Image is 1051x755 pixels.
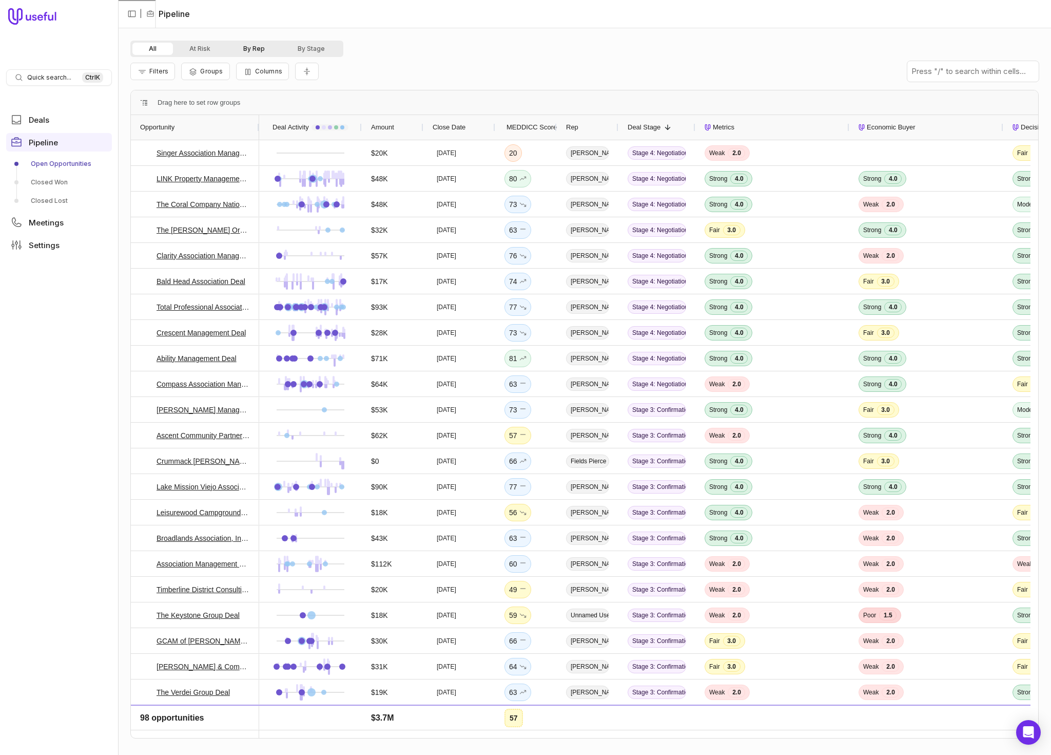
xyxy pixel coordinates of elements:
span: [PERSON_NAME] [566,634,609,648]
span: Stage 4: Negotiation [628,326,686,339]
span: Drag here to set row groups [158,97,240,109]
time: [DATE] [437,303,456,311]
span: [PERSON_NAME] [566,480,609,494]
span: $57K [371,250,388,262]
span: Strong [1017,534,1035,542]
span: Strong [1017,303,1035,311]
span: Strong [709,200,727,209]
span: | [140,8,142,20]
a: Compass Association Management Deal [157,378,250,390]
span: Stage 4: Negotiation [628,172,686,185]
div: Open Intercom Messenger [1016,720,1041,745]
span: Fair [1017,663,1028,671]
span: Strong [1017,252,1035,260]
span: 2.0 [728,148,745,158]
span: Stage 3: Confirmation [628,660,686,673]
div: 60 [509,558,527,570]
span: No change [519,583,527,596]
a: Bald Head Association Deal [157,275,245,288]
span: No change [519,224,527,236]
span: Strong [709,457,727,465]
span: Deals [29,116,49,124]
span: [PERSON_NAME] [566,660,609,673]
div: Metrics [705,115,840,140]
span: Weak [863,663,879,671]
span: 3.0 [877,328,894,338]
span: Columns [255,67,282,75]
span: Fair [709,637,720,645]
span: $17K [371,275,388,288]
span: Weak [863,252,879,260]
a: Singer Association Management - New Deal [157,147,250,159]
span: Stage 4: Negotiation [628,146,686,160]
a: Pipeline [6,133,112,152]
time: [DATE] [437,483,456,491]
a: Clarity Association Management Services, Inc. Deal [157,250,250,262]
div: 64 [509,660,527,673]
span: [PERSON_NAME] [566,300,609,314]
span: $20K [371,583,388,596]
span: Weak [709,688,725,696]
span: Weak [709,380,725,388]
div: 76 [509,250,527,262]
div: 80 [509,173,527,185]
span: Stage 3: Confirmation [628,634,686,648]
span: Strong [709,303,727,311]
span: $28K [371,327,388,339]
span: Opportunity [140,121,174,134]
a: Total Professional Association Management - New Deal [157,301,250,313]
span: $93K [371,301,388,313]
div: 73 [509,198,527,211]
a: Settings [6,236,112,254]
span: Deal Activity [273,121,309,134]
span: Poor [863,611,876,619]
span: Weak [863,534,879,542]
span: 4.0 [730,405,748,415]
span: Meetings [29,219,64,226]
span: Filters [149,67,168,75]
span: Strong [709,508,727,517]
span: Fair [1017,149,1028,157]
span: Strong [1017,329,1035,337]
div: 63 [509,224,527,236]
span: 2.0 [882,533,899,543]
span: Stage 3: Confirmation [628,609,686,622]
span: Quick search... [27,73,71,82]
a: Association Management Group, Inc. Deal [157,558,250,570]
span: Weak [863,508,879,517]
a: Deals [6,110,112,129]
span: [PERSON_NAME] [566,557,609,571]
span: [PERSON_NAME] [566,223,609,237]
span: Stage 3: Confirmation [628,455,686,468]
span: 4.0 [884,174,902,184]
div: 66 [509,455,527,467]
div: Pipeline submenu [6,156,112,209]
span: 2.0 [882,687,899,697]
span: Stage 4: Negotiation [628,352,686,365]
span: 2.0 [728,430,745,441]
a: The Verdei Group Deal [157,686,230,699]
button: All [132,43,173,55]
a: The Coral Company Nationals [157,198,250,211]
span: No change [519,481,527,493]
div: 56 [509,506,527,519]
span: Strong [1017,611,1035,619]
span: Rep [566,121,578,134]
span: Weak [863,200,879,209]
span: Metrics [713,121,734,134]
span: Weak [863,586,879,594]
span: $43K [371,532,388,544]
time: [DATE] [437,611,456,619]
span: Stage 3: Confirmation [628,686,686,699]
span: 4.0 [884,353,902,364]
span: Fair [1017,586,1028,594]
span: Fair [863,406,874,414]
span: 3.0 [723,636,741,646]
span: 4.0 [730,251,748,261]
time: [DATE] [437,354,456,363]
time: [DATE] [437,175,456,183]
div: 63 [509,686,527,699]
span: $62K [371,429,388,442]
div: 81 [509,352,527,365]
div: 73 [509,404,527,416]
